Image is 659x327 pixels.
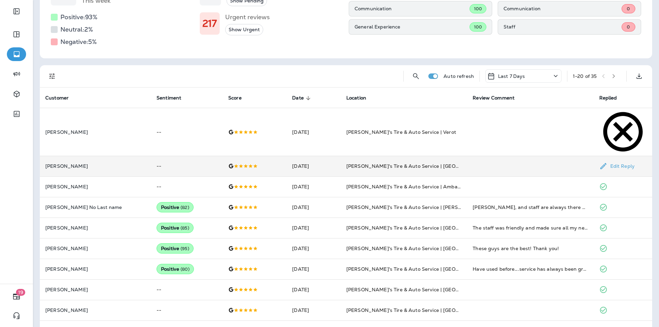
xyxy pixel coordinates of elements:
td: [DATE] [287,279,341,300]
span: 0 [627,6,630,12]
span: ( 85 ) [181,225,189,231]
p: [PERSON_NAME] [45,246,146,251]
p: Communication [504,6,622,11]
td: [DATE] [287,176,341,197]
td: -- [151,300,223,320]
button: Export as CSV [632,69,646,83]
span: [PERSON_NAME]'s Tire & Auto Service | [GEOGRAPHIC_DATA] [346,225,497,231]
span: Sentiment [157,95,190,101]
p: General Experience [355,24,470,30]
button: Search Reviews [409,69,423,83]
span: Replied [599,95,626,101]
span: Location [346,95,375,101]
button: Show Urgent [225,24,263,35]
span: [PERSON_NAME]'s Tire & Auto Service | [GEOGRAPHIC_DATA] [346,163,497,169]
span: Replied [599,95,617,101]
span: Location [346,95,366,101]
span: Score [228,95,242,101]
p: [PERSON_NAME] [45,184,146,189]
td: [DATE] [287,238,341,259]
span: [PERSON_NAME]'s Tire & Auto Service | Verot [346,129,456,135]
td: -- [151,176,223,197]
button: Expand Sidebar [7,4,26,18]
div: Positive [157,202,194,212]
span: ( 82 ) [181,205,189,210]
span: [PERSON_NAME]'s Tire & Auto Service | [GEOGRAPHIC_DATA][PERSON_NAME] [346,266,539,272]
h5: Urgent reviews [225,12,270,23]
p: Edit Reply [608,163,635,169]
span: Review Comment [473,95,515,101]
p: [PERSON_NAME] [45,287,146,292]
span: 100 [474,6,482,12]
span: [PERSON_NAME]'s Tire & Auto Service | Ambassador [346,184,473,190]
span: 100 [474,24,482,30]
span: ( 95 ) [181,246,189,252]
span: 0 [627,24,630,30]
div: Positive [157,243,194,254]
div: Positive [157,264,194,274]
span: Score [228,95,251,101]
p: [PERSON_NAME] [45,129,146,135]
h5: Positive: 93 % [60,12,97,23]
td: -- [151,108,223,156]
span: Customer [45,95,69,101]
div: Have used before….service has always been great on every occasion! [473,266,588,272]
span: Date [292,95,313,101]
p: [PERSON_NAME] [45,266,146,272]
p: Last 7 Days [498,73,525,79]
h1: 217 [203,18,217,29]
span: [PERSON_NAME]'s Tire & Auto Service | [GEOGRAPHIC_DATA] [346,245,497,252]
div: Jimbo, and staff are always there when I have a problem. And they fix it quickly’ [473,204,588,211]
td: [DATE] [287,218,341,238]
p: Staff [504,24,622,30]
p: [PERSON_NAME] No Last name [45,205,146,210]
h5: Negative: 5 % [60,36,97,47]
button: 19 [7,290,26,303]
span: 19 [16,289,25,296]
span: [PERSON_NAME]'s Tire & Auto Service | [GEOGRAPHIC_DATA] [346,307,497,313]
p: Communication [355,6,470,11]
p: [PERSON_NAME] [45,307,146,313]
p: [PERSON_NAME] [45,163,146,169]
span: [PERSON_NAME]'s Tire & Auto Service | [PERSON_NAME][GEOGRAPHIC_DATA] [346,204,539,210]
h5: Neutral: 2 % [60,24,93,35]
button: Filters [45,69,59,83]
td: -- [151,156,223,176]
div: 1 - 20 of 35 [573,73,597,79]
div: These guys are the best! Thank you! [473,245,588,252]
span: Sentiment [157,95,181,101]
td: [DATE] [287,300,341,320]
span: Date [292,95,304,101]
td: -- [151,279,223,300]
span: Customer [45,95,78,101]
p: Auto refresh [443,73,474,79]
td: [DATE] [287,108,341,156]
p: [PERSON_NAME] [45,225,146,231]
div: Positive [157,223,194,233]
span: ( 80 ) [181,266,189,272]
span: [PERSON_NAME]'s Tire & Auto Service | [GEOGRAPHIC_DATA] [346,287,497,293]
span: Review Comment [473,95,523,101]
div: The staff was friendly and made sure all my needs were taken care of. I recommend them for your s... [473,224,588,231]
td: [DATE] [287,259,341,279]
td: [DATE] [287,156,341,176]
td: [DATE] [287,197,341,218]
